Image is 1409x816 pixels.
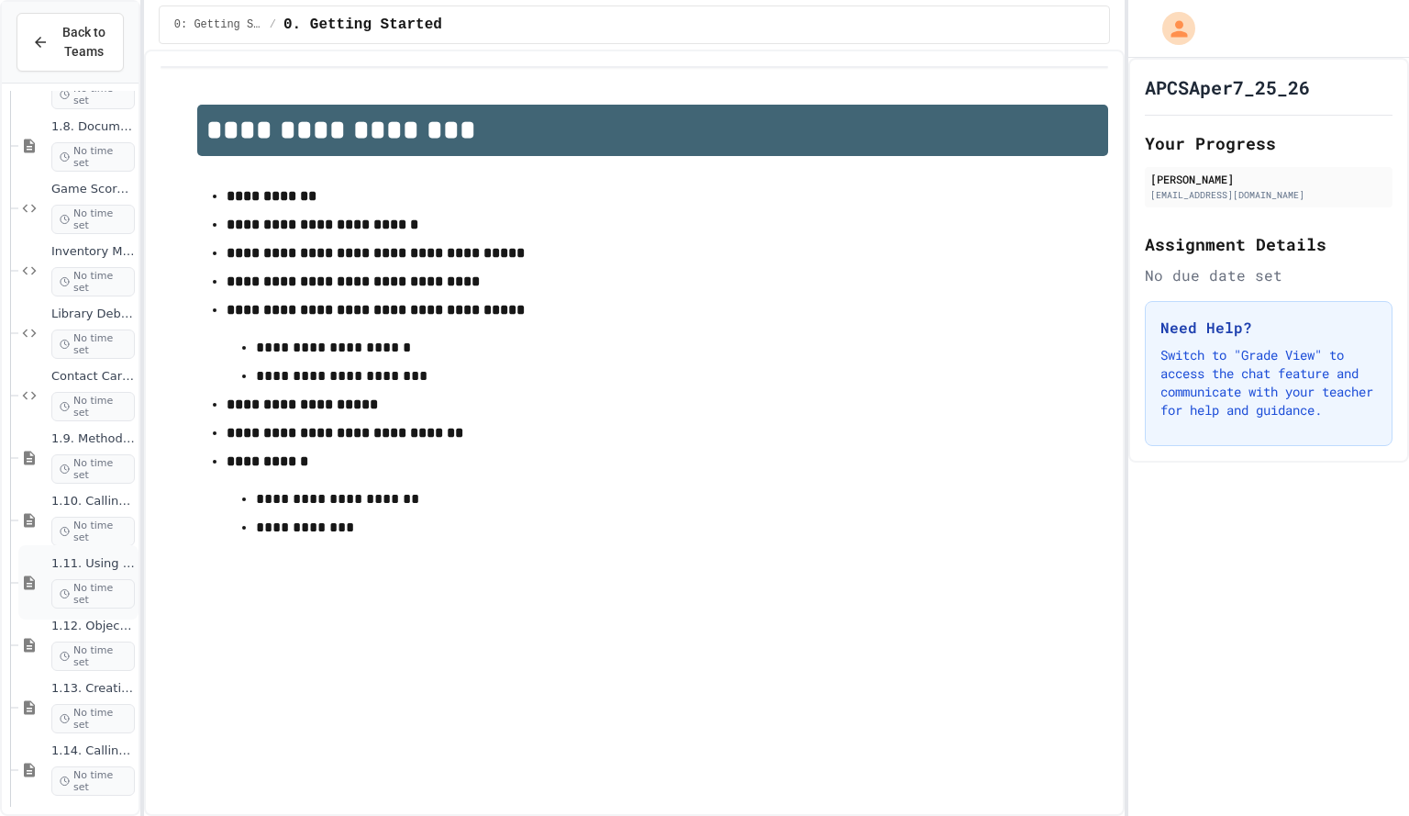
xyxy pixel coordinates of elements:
button: Back to Teams [17,13,124,72]
span: No time set [51,766,135,796]
span: No time set [51,579,135,609]
span: No time set [51,205,135,234]
span: No time set [51,392,135,421]
h2: Your Progress [1145,130,1392,156]
span: No time set [51,642,135,671]
span: 0. Getting Started [283,14,442,36]
h1: APCSAper7_25_26 [1145,74,1310,100]
div: No due date set [1145,264,1392,286]
span: 0: Getting Started [174,17,262,32]
div: My Account [1143,7,1200,50]
span: No time set [51,80,135,109]
span: No time set [51,704,135,733]
h2: Assignment Details [1145,231,1392,257]
span: 1.8. Documentation with Comments and Preconditions [51,119,135,135]
h3: Need Help? [1160,317,1377,339]
span: No time set [51,454,135,484]
span: 1.12. Objects - Instances of Classes [51,619,135,634]
span: Contact Card Creator [51,369,135,385]
span: / [270,17,276,32]
span: Inventory Management System [51,244,135,260]
span: Library Debugger Challenge [51,307,135,322]
span: 1.10. Calling Class Methods [51,494,135,509]
span: 1.13. Creating and Initializing Objects: Constructors [51,681,135,697]
span: 1.14. Calling Instance Methods [51,743,135,759]
span: Back to Teams [60,23,108,61]
p: Switch to "Grade View" to access the chat feature and communicate with your teacher for help and ... [1160,346,1377,419]
span: 1.11. Using the Math Class [51,556,135,572]
div: [EMAIL_ADDRESS][DOMAIN_NAME] [1150,188,1387,202]
span: No time set [51,517,135,546]
span: No time set [51,330,135,359]
span: 1.9. Method Signatures [51,431,135,447]
span: Game Score Tracker [51,182,135,197]
div: [PERSON_NAME] [1150,171,1387,187]
span: No time set [51,142,135,172]
span: No time set [51,267,135,296]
